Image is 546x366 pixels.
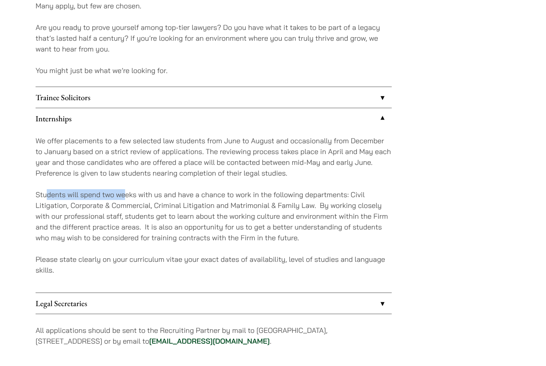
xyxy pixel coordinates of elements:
[149,336,270,346] a: [EMAIL_ADDRESS][DOMAIN_NAME]
[36,325,392,346] p: All applications should be sent to the Recruiting Partner by mail to [GEOGRAPHIC_DATA], [STREET_A...
[36,254,392,275] p: Please state clearly on your curriculum vitae your exact dates of availability, level of studies ...
[36,108,392,129] a: Internships
[36,129,392,293] div: Internships
[36,135,392,178] p: We offer placements to a few selected law students from June to August and occasionally from Dece...
[36,22,392,54] p: Are you ready to prove yourself among top-tier lawyers? Do you have what it takes to be part of a...
[36,87,392,108] a: Trainee Solicitors
[36,189,392,243] p: Students will spend two weeks with us and have a chance to work in the following departments: Civ...
[36,293,392,314] a: Legal Secretaries
[36,65,392,76] p: You might just be what we’re looking for.
[36,0,392,11] p: Many apply, but few are chosen.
